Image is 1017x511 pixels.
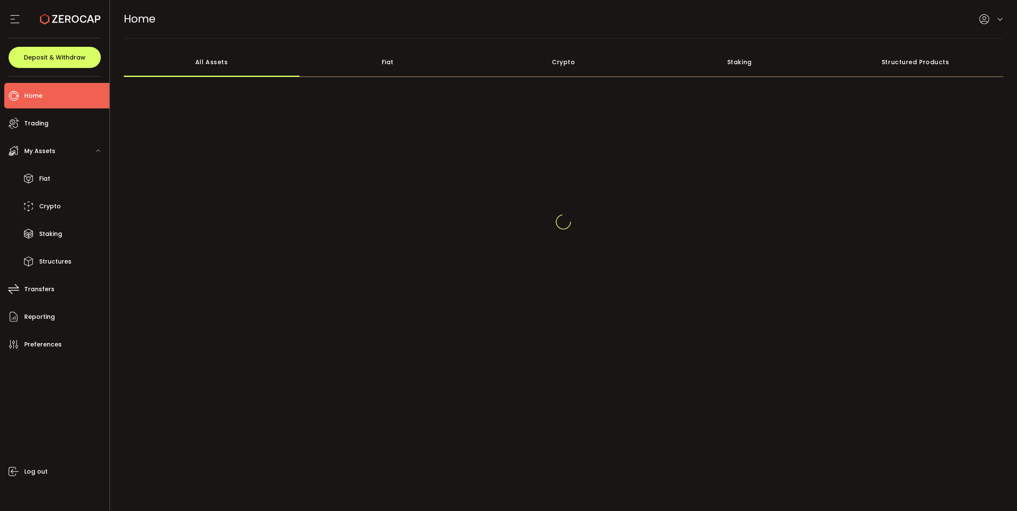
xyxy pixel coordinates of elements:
[124,47,300,77] div: All Assets
[24,54,86,60] span: Deposit & Withdraw
[24,145,55,157] span: My Assets
[124,11,155,26] span: Home
[24,117,49,130] span: Trading
[24,283,54,295] span: Transfers
[24,90,43,102] span: Home
[828,47,1004,77] div: Structured Products
[24,466,48,478] span: Log out
[24,311,55,323] span: Reporting
[24,338,62,351] span: Preferences
[39,200,61,213] span: Crypto
[9,47,101,68] button: Deposit & Withdraw
[651,47,828,77] div: Staking
[300,47,476,77] div: Fiat
[39,255,71,268] span: Structures
[39,228,62,240] span: Staking
[476,47,652,77] div: Crypto
[39,173,50,185] span: Fiat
